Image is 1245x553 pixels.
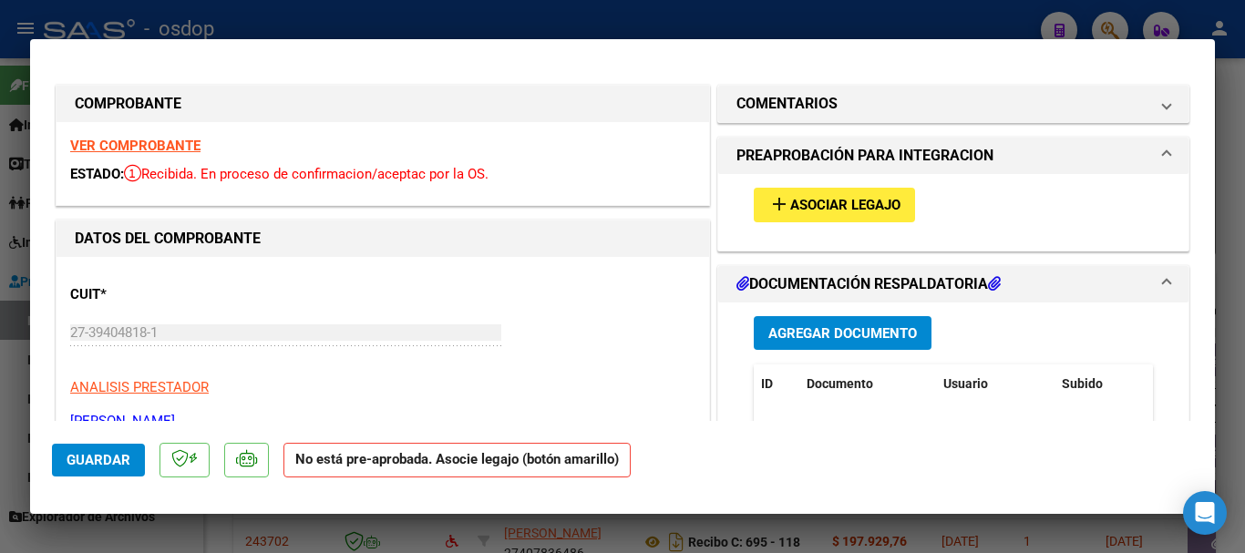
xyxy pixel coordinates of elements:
[75,230,261,247] strong: DATOS DEL COMPROBANTE
[790,198,900,214] span: Asociar Legajo
[70,411,695,432] p: [PERSON_NAME]
[754,316,931,350] button: Agregar Documento
[70,379,209,395] span: ANALISIS PRESTADOR
[67,452,130,468] span: Guardar
[75,95,181,112] strong: COMPROBANTE
[768,325,917,342] span: Agregar Documento
[283,443,631,478] strong: No está pre-aprobada. Asocie legajo (botón amarillo)
[70,166,124,182] span: ESTADO:
[1055,364,1146,404] datatable-header-cell: Subido
[718,266,1188,302] mat-expansion-panel-header: DOCUMENTACIÓN RESPALDATORIA
[718,174,1188,250] div: PREAPROBACIÓN PARA INTEGRACION
[754,364,799,404] datatable-header-cell: ID
[1062,376,1103,391] span: Subido
[768,193,790,215] mat-icon: add
[1183,491,1227,535] div: Open Intercom Messenger
[936,364,1055,404] datatable-header-cell: Usuario
[70,138,201,154] a: VER COMPROBANTE
[70,284,258,305] p: CUIT
[736,145,993,167] h1: PREAPROBACIÓN PARA INTEGRACION
[718,86,1188,122] mat-expansion-panel-header: COMENTARIOS
[52,444,145,476] button: Guardar
[718,138,1188,174] mat-expansion-panel-header: PREAPROBACIÓN PARA INTEGRACION
[736,93,838,115] h1: COMENTARIOS
[1146,364,1237,404] datatable-header-cell: Acción
[761,376,773,391] span: ID
[799,364,936,404] datatable-header-cell: Documento
[124,166,489,182] span: Recibida. En proceso de confirmacion/aceptac por la OS.
[943,376,988,391] span: Usuario
[754,188,915,221] button: Asociar Legajo
[736,273,1001,295] h1: DOCUMENTACIÓN RESPALDATORIA
[807,376,873,391] span: Documento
